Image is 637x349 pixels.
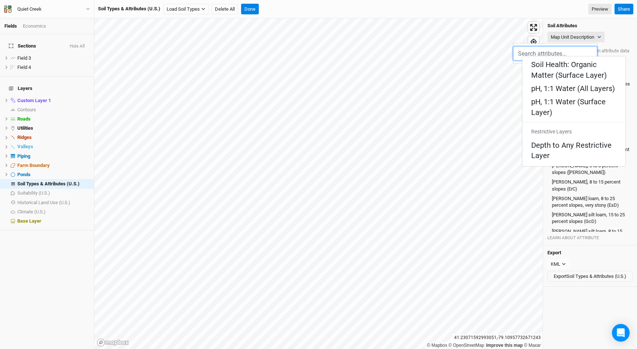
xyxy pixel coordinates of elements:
[531,164,589,174] div: Depth to Bedrock
[23,23,46,29] div: Economics
[588,4,612,15] a: Preview
[17,144,33,149] span: Valleys
[531,140,617,161] div: Depth to Any Restrictive Layer
[547,259,569,270] button: KML
[241,4,259,15] button: Done
[17,209,90,215] div: Climate (U.S.)
[524,343,541,348] a: Maxar
[17,98,90,104] div: Custom Layer 1
[98,6,160,12] div: Soil Types & Attributes (U.S.)
[97,338,129,347] a: Mapbox logo
[522,56,626,167] div: menu-options
[528,36,539,47] button: Find my location
[17,172,90,178] div: Ponds
[586,45,633,56] button: Open attribute data
[552,212,631,225] span: [PERSON_NAME] silt loam, 15 to 25 percent slopes (GcD)
[17,200,70,205] span: Historical Land Use (U.S.)
[4,23,17,29] a: Fields
[17,125,33,131] span: Utilities
[552,179,631,192] span: [PERSON_NAME], 8 to 15 percent slopes (ErC)
[531,83,615,94] div: pH, 1:1 Water (All Layers)
[615,4,633,15] button: Share
[69,44,85,49] button: Hide All
[552,195,631,209] span: [PERSON_NAME] loam, 8 to 25 percent slopes, very stony (EsD)
[552,228,631,241] span: [PERSON_NAME] silt loam, 8 to 15 percent slopes (GcC)
[17,107,36,112] span: Contours
[17,218,41,224] span: Base Layer
[17,135,32,140] span: Ridges
[17,6,42,13] div: Quiet Creek
[17,200,90,206] div: Historical Land Use (U.S.)
[449,343,484,348] a: OpenStreetMap
[522,125,626,139] div: Restrictive Layers
[17,135,90,140] div: Ridges
[547,271,633,282] button: ExportSoil Types & Attributes (U.S.)
[17,116,90,122] div: Roads
[547,250,633,256] h4: Export
[17,190,50,196] span: Suitability (U.S.)
[17,172,31,177] span: Ponds
[513,46,597,60] input: Search attributes...
[17,163,90,168] div: Farm Boundary
[17,181,90,187] div: Soil Types & Attributes (U.S.)
[486,343,523,348] a: Improve this map
[17,64,31,70] span: Field 4
[17,55,90,61] div: Field 3
[531,97,617,118] div: pH, 1:1 Water (Surface Layer)
[17,190,90,196] div: Suitability (U.S.)
[17,153,30,159] span: Piping
[17,218,90,224] div: Base Layer
[551,261,560,268] div: KML
[552,163,631,176] span: [PERSON_NAME], 3 to 8 percent slopes ([PERSON_NAME])
[17,153,90,159] div: Piping
[17,181,80,186] span: Soil Types & Attributes (U.S.)
[547,235,633,241] div: LEARN ABOUT ATTRIBUTE
[17,163,50,168] span: Farm Boundary
[163,4,209,15] button: Load Soil Types
[94,18,543,349] canvas: Map
[427,343,447,348] a: Mapbox
[547,23,633,29] h4: Soil Attributes
[212,4,238,15] button: Delete All
[17,107,90,113] div: Contours
[528,22,539,33] button: Enter fullscreen
[4,81,90,96] h4: Layers
[17,116,31,122] span: Roads
[9,43,36,49] span: Sections
[547,32,605,43] button: Map Unit Description
[4,5,90,13] button: Quiet Creek
[531,59,617,80] div: Soil Health: Organic Matter (Surface Layer)
[17,55,31,61] span: Field 3
[17,125,90,131] div: Utilities
[17,144,90,150] div: Valleys
[612,324,630,342] div: Open Intercom Messenger
[17,98,51,103] span: Custom Layer 1
[17,64,90,70] div: Field 4
[17,209,46,214] span: Climate (U.S.)
[452,334,543,342] div: 41.23071592993051 , -79.10957732671243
